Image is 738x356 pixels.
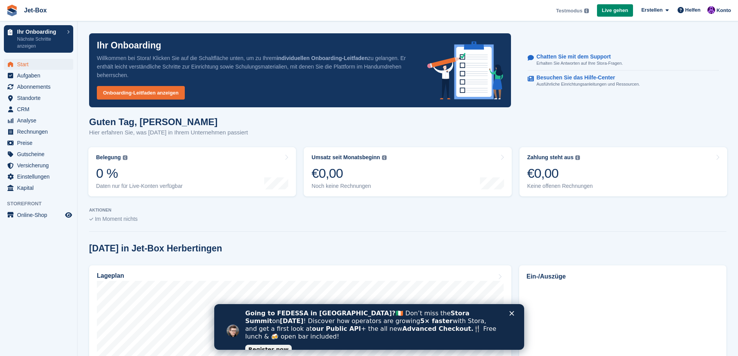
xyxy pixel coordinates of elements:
[17,104,64,115] span: CRM
[597,4,633,17] a: Live gehen
[97,272,124,279] h2: Lageplan
[4,25,73,53] a: Ihr Onboarding Nächste Schritte anzeigen
[527,154,574,161] div: Zahlung steht aus
[4,93,73,103] a: menu
[17,149,64,160] span: Gutscheine
[537,60,623,67] p: Erhalten Sie Antworten auf Ihre Stora-Fragen.
[520,147,727,196] a: Zahlung steht aus €0,00 Keine offenen Rechnungen
[17,182,64,193] span: Kapital
[304,147,511,196] a: Umsatz seit Monatsbeginn €0,00 Noch keine Rechnungen
[685,6,701,14] span: Helfen
[584,9,589,13] img: icon-info-grey-7440780725fd019a000dd9b08b2336e03edf1995a4989e88bcd33f0948082b44.svg
[89,208,726,213] p: AKTIONEN
[17,59,64,70] span: Start
[4,160,73,171] a: menu
[97,86,185,100] a: Onboarding-Leitfaden anzeigen
[716,7,731,14] span: Konto
[427,41,503,100] img: onboarding-info-6c161a55d2c0e0a8cae90662b2fe09162a5109e8cc188191df67fb4f79e88e88.svg
[311,165,387,181] div: €0,00
[17,115,64,126] span: Analyse
[277,55,368,61] strong: individuellen Onboarding-Leitfaden
[4,59,73,70] a: menu
[17,126,64,137] span: Rechnungen
[4,182,73,193] a: menu
[4,210,73,220] a: Speisekarte
[4,171,73,182] a: menu
[4,115,73,126] a: menu
[602,7,628,14] span: Live gehen
[537,81,640,88] p: Ausführliche Einrichtungsanleitungen und Ressourcen.
[64,210,73,220] a: Vorschau-Shop
[214,304,524,350] iframe: Intercom live chat Banner
[17,29,63,34] p: Ihr Onboarding
[21,4,50,17] a: Jet-Box
[6,5,18,16] img: stora-icon-8386f47178a22dfd0bd8f6a31ec36ba5ce8667c1dd55bd0f319d3a0aa187defe.svg
[96,154,121,161] div: Belegung
[97,41,161,50] p: Ihr Onboarding
[17,70,64,81] span: Aufgaben
[526,272,719,281] h2: Ein-/Auszüge
[4,104,73,115] a: menu
[382,155,387,160] img: icon-info-grey-7440780725fd019a000dd9b08b2336e03edf1995a4989e88bcd33f0948082b44.svg
[17,93,64,103] span: Standorte
[95,216,138,222] span: Im Moment nichts
[527,183,593,189] div: Keine offenen Rechnungen
[89,117,248,127] h1: Guten Tag, [PERSON_NAME]
[96,165,182,181] div: 0 %
[17,210,64,220] span: Online-Shop
[4,149,73,160] a: menu
[17,160,64,171] span: Versicherung
[31,41,77,50] a: Register now
[17,36,63,50] p: Nächste Schritte anzeigen
[89,128,248,137] p: Hier erfahren Sie, was [DATE] in Ihrem Unternehmen passiert
[537,53,617,60] p: Chatten Sie mit dem Support
[88,147,296,196] a: Belegung 0 % Daten nur für Live-Konten verfügbar
[89,218,93,221] img: blank_slate_check_icon-ba018cac091ee9be17c0a81a6c232d5eb81de652e7a59be601be346b1b6ddf79.svg
[17,81,64,92] span: Abonnements
[4,81,73,92] a: menu
[89,243,222,254] h2: [DATE] in Jet-Box Herbertingen
[528,71,719,91] a: Besuchen Sie das Hilfe-Center Ausführliche Einrichtungsanleitungen und Ressourcen.
[707,6,715,14] img: Britta Walzer
[17,138,64,148] span: Preise
[7,200,77,208] span: Storefront
[311,154,380,161] div: Umsatz seit Monatsbeginn
[311,183,387,189] div: Noch keine Rechnungen
[641,6,662,14] span: Erstellen
[96,183,182,189] div: Daten nur für Live-Konten verfügbar
[4,126,73,137] a: menu
[528,50,719,71] a: Chatten Sie mit dem Support Erhalten Sie Antworten auf Ihre Stora-Fragen.
[295,7,303,12] div: Schließen
[556,7,582,15] span: Testmodus
[537,74,634,81] p: Besuchen Sie das Hilfe-Center
[97,54,415,79] p: Willkommen bei Stora! Klicken Sie auf die Schaltfläche unten, um zu Ihrem zu gelangen. Er enthält...
[17,171,64,182] span: Einstellungen
[4,138,73,148] a: menu
[575,155,580,160] img: icon-info-grey-7440780725fd019a000dd9b08b2336e03edf1995a4989e88bcd33f0948082b44.svg
[123,155,127,160] img: icon-info-grey-7440780725fd019a000dd9b08b2336e03edf1995a4989e88bcd33f0948082b44.svg
[527,165,593,181] div: €0,00
[4,70,73,81] a: menu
